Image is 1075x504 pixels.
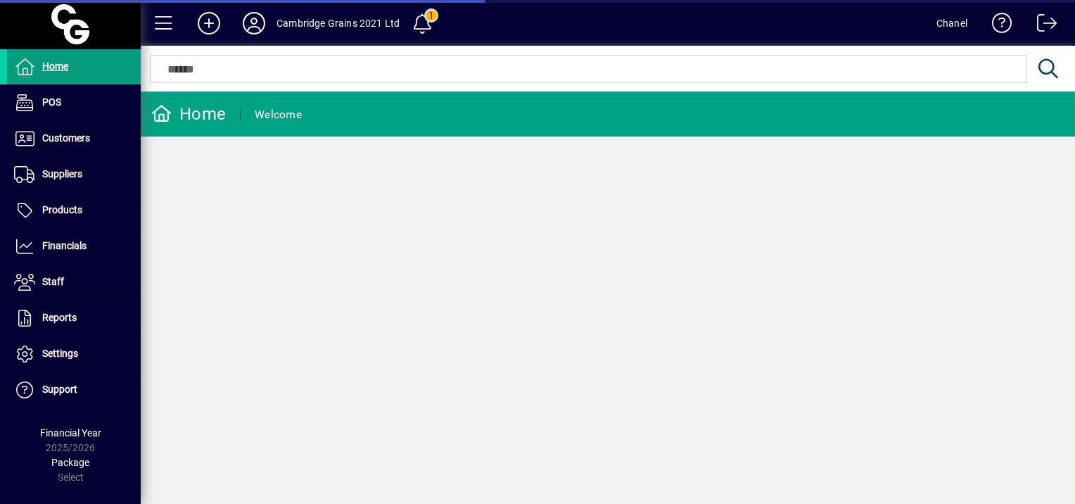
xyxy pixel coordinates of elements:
[7,336,141,372] a: Settings
[42,240,87,251] span: Financials
[151,103,226,125] div: Home
[7,85,141,120] a: POS
[42,276,64,287] span: Staff
[42,168,82,179] span: Suppliers
[276,12,400,34] div: Cambridge Grains 2021 Ltd
[42,348,78,359] span: Settings
[7,372,141,408] a: Support
[42,96,61,108] span: POS
[7,193,141,228] a: Products
[186,11,231,36] button: Add
[981,3,1012,49] a: Knowledge Base
[42,132,90,144] span: Customers
[936,12,967,34] div: Chanel
[7,301,141,336] a: Reports
[7,157,141,192] a: Suppliers
[7,229,141,264] a: Financials
[1026,3,1057,49] a: Logout
[7,121,141,156] a: Customers
[231,11,276,36] button: Profile
[51,457,89,468] span: Package
[7,265,141,300] a: Staff
[255,103,302,126] div: Welcome
[42,312,77,323] span: Reports
[40,427,101,439] span: Financial Year
[42,204,82,215] span: Products
[42,384,77,395] span: Support
[42,61,68,72] span: Home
